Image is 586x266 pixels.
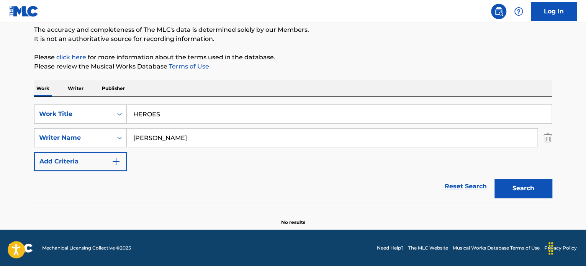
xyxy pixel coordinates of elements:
a: Terms of Use [167,63,209,70]
button: Search [494,179,552,198]
img: MLC Logo [9,6,39,17]
p: No results [281,210,305,226]
a: Log In [531,2,577,21]
div: Writer Name [39,133,108,142]
div: Work Title [39,109,108,119]
p: It is not an authoritative source for recording information. [34,34,552,44]
a: The MLC Website [408,245,448,251]
p: Please review the Musical Works Database [34,62,552,71]
p: Work [34,80,52,96]
img: help [514,7,523,16]
button: Add Criteria [34,152,127,171]
img: Delete Criterion [543,128,552,147]
img: 9d2ae6d4665cec9f34b9.svg [111,157,121,166]
a: click here [56,54,86,61]
a: Privacy Policy [544,245,577,251]
a: Reset Search [441,178,491,195]
p: Writer [65,80,86,96]
span: Mechanical Licensing Collective © 2025 [42,245,131,251]
iframe: Chat Widget [548,229,586,266]
a: Musical Works Database Terms of Use [453,245,540,251]
div: Drag [545,237,557,260]
a: Need Help? [377,245,404,251]
p: Publisher [100,80,127,96]
img: logo [9,243,33,253]
img: search [494,7,503,16]
p: The accuracy and completeness of The MLC's data is determined solely by our Members. [34,25,552,34]
form: Search Form [34,104,552,202]
p: Please for more information about the terms used in the database. [34,53,552,62]
div: Help [511,4,526,19]
a: Public Search [491,4,506,19]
